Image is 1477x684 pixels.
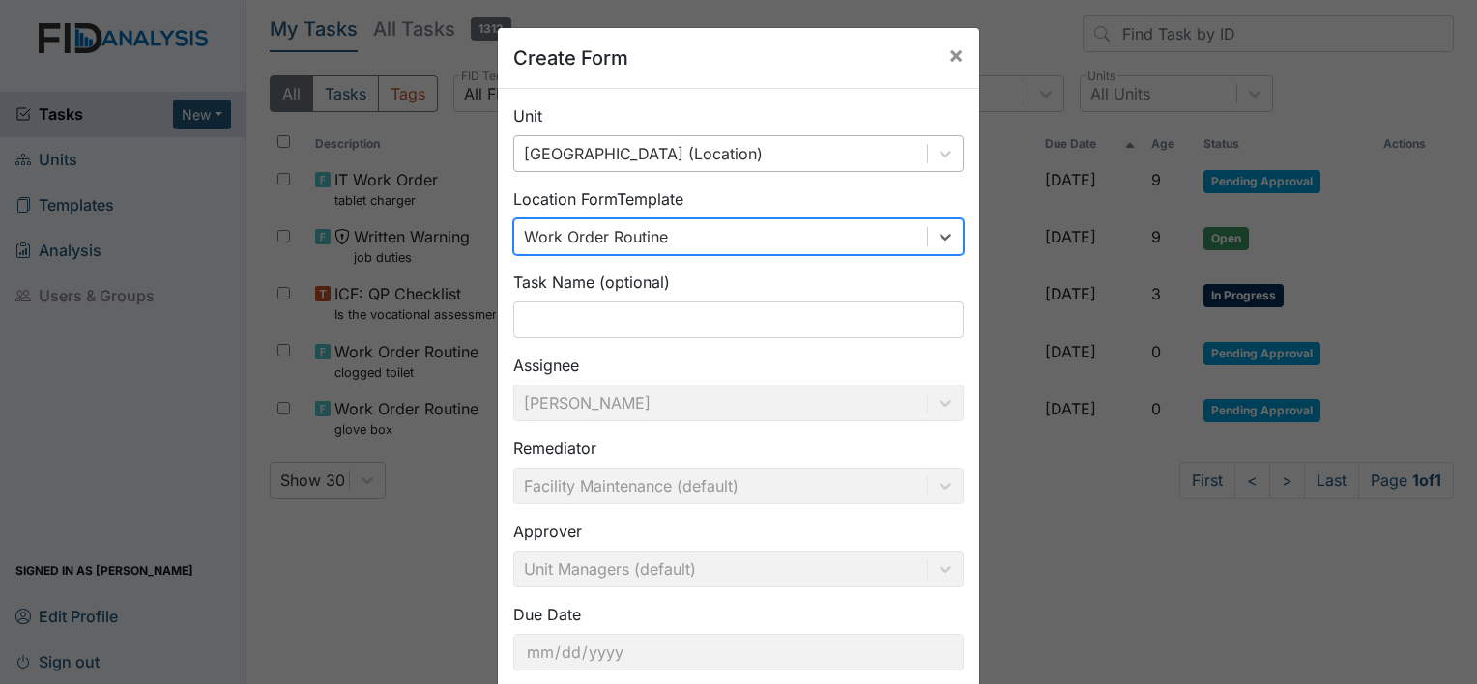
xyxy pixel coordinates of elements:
span: × [948,41,964,69]
button: Close [933,28,979,82]
label: Unit [513,104,542,128]
h5: Create Form [513,43,628,72]
label: Remediator [513,437,596,460]
div: Work Order Routine [524,225,668,248]
label: Approver [513,520,582,543]
label: Assignee [513,354,579,377]
label: Location Form Template [513,187,683,211]
label: Task Name (optional) [513,271,670,294]
label: Due Date [513,603,581,626]
div: [GEOGRAPHIC_DATA] (Location) [524,142,763,165]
